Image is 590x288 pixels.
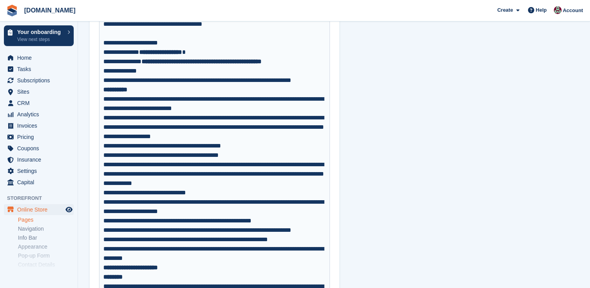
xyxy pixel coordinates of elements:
[563,7,583,14] span: Account
[4,86,74,97] a: menu
[4,154,74,165] a: menu
[64,205,74,214] a: Preview store
[17,120,64,131] span: Invoices
[4,109,74,120] a: menu
[17,36,64,43] p: View next steps
[4,64,74,75] a: menu
[18,216,74,224] a: Pages
[536,6,547,14] span: Help
[7,194,78,202] span: Storefront
[18,261,74,268] a: Contact Details
[17,86,64,97] span: Sites
[4,132,74,142] a: menu
[18,243,74,251] a: Appearance
[18,225,74,233] a: Navigation
[17,177,64,188] span: Capital
[6,5,18,16] img: stora-icon-8386f47178a22dfd0bd8f6a31ec36ba5ce8667c1dd55bd0f319d3a0aa187defe.svg
[4,52,74,63] a: menu
[497,6,513,14] span: Create
[4,98,74,108] a: menu
[554,6,562,14] img: Rachel Rodgers
[17,143,64,154] span: Coupons
[17,154,64,165] span: Insurance
[4,204,74,215] a: menu
[4,143,74,154] a: menu
[17,98,64,108] span: CRM
[4,25,74,46] a: Your onboarding View next steps
[17,29,64,35] p: Your onboarding
[18,252,74,260] a: Pop-up Form
[4,165,74,176] a: menu
[4,120,74,131] a: menu
[18,270,74,277] a: Reviews
[21,4,79,17] a: [DOMAIN_NAME]
[4,75,74,86] a: menu
[17,75,64,86] span: Subscriptions
[17,52,64,63] span: Home
[17,165,64,176] span: Settings
[17,204,64,215] span: Online Store
[17,64,64,75] span: Tasks
[17,109,64,120] span: Analytics
[18,234,74,242] a: Info Bar
[4,177,74,188] a: menu
[17,132,64,142] span: Pricing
